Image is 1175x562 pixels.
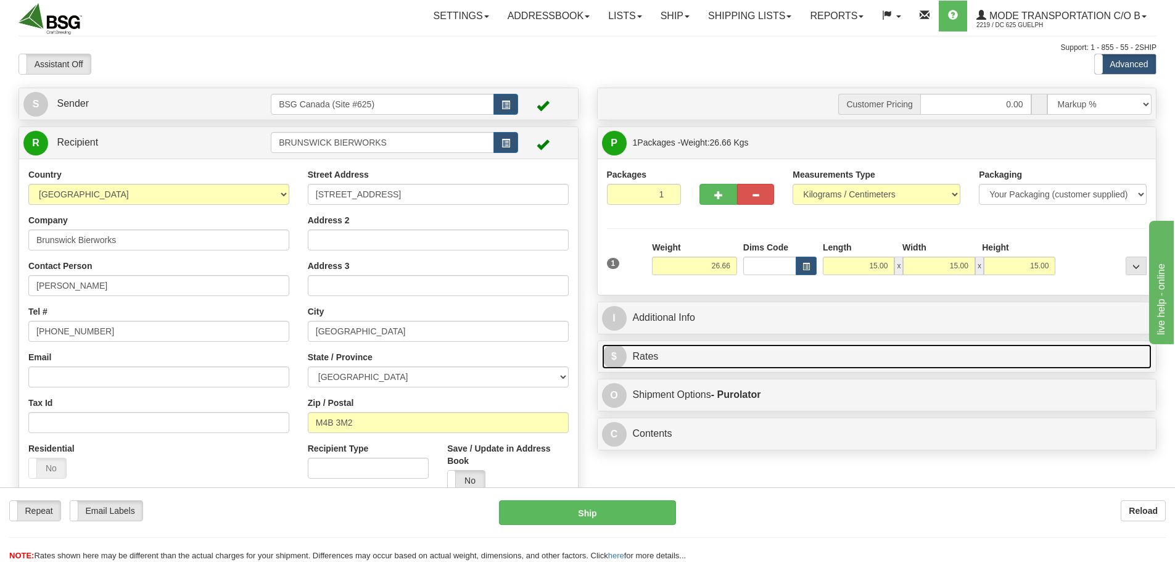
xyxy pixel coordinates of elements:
[70,501,142,521] label: Email Labels
[652,241,680,254] label: Weight
[9,551,34,560] span: NOTE:
[271,94,494,115] input: Sender Id
[308,260,350,272] label: Address 3
[28,214,68,226] label: Company
[607,168,647,181] label: Packages
[10,501,60,521] label: Repeat
[602,131,627,155] span: P
[823,241,852,254] label: Length
[902,241,926,254] label: Width
[498,1,600,31] a: Addressbook
[308,214,350,226] label: Address 2
[680,138,748,147] span: Weight:
[975,257,984,275] span: x
[801,1,873,31] a: Reports
[308,168,369,181] label: Street Address
[28,305,47,318] label: Tel #
[1126,257,1147,275] div: ...
[602,422,627,447] span: C
[711,389,761,400] strong: - Purolator
[448,471,485,490] label: No
[1129,506,1158,516] b: Reload
[1121,500,1166,521] button: Reload
[602,344,1152,370] a: $Rates
[979,168,1022,181] label: Packaging
[447,442,568,467] label: Save / Update in Address Book
[308,305,324,318] label: City
[976,19,1069,31] span: 2219 / DC 625 Guelph
[602,305,1152,331] a: IAdditional Info
[793,168,875,181] label: Measurements Type
[499,500,676,525] button: Ship
[308,351,373,363] label: State / Province
[602,421,1152,447] a: CContents
[23,130,244,155] a: R Recipient
[29,458,66,478] label: No
[734,138,749,147] span: Kgs
[894,257,903,275] span: x
[28,397,52,409] label: Tax Id
[838,94,920,115] span: Customer Pricing
[599,1,651,31] a: Lists
[19,3,82,35] img: logo2219.jpg
[28,442,75,455] label: Residential
[271,132,494,153] input: Recipient Id
[57,98,89,109] span: Sender
[19,43,1156,53] div: Support: 1 - 855 - 55 - 2SHIP
[28,260,92,272] label: Contact Person
[28,168,62,181] label: Country
[602,344,627,369] span: $
[633,130,749,155] span: Packages -
[602,382,1152,408] a: OShipment Options- Purolator
[602,306,627,331] span: I
[986,10,1140,21] span: Mode Transportation c/o B
[1147,218,1174,344] iframe: chat widget
[19,54,91,74] label: Assistant Off
[1095,54,1156,74] label: Advanced
[57,137,98,147] span: Recipient
[710,138,732,147] span: 26.66
[23,131,48,155] span: R
[308,397,354,409] label: Zip / Postal
[602,130,1152,155] a: P 1Packages -Weight:26.66 Kgs
[23,91,271,117] a: S Sender
[608,551,624,560] a: here
[424,1,498,31] a: Settings
[28,351,51,363] label: Email
[967,1,1156,31] a: Mode Transportation c/o B 2219 / DC 625 Guelph
[23,92,48,117] span: S
[308,442,369,455] label: Recipient Type
[308,184,569,205] input: Enter a location
[651,1,699,31] a: Ship
[743,241,788,254] label: Dims Code
[607,258,620,269] span: 1
[9,7,114,22] div: live help - online
[602,383,627,408] span: O
[699,1,801,31] a: Shipping lists
[982,241,1009,254] label: Height
[633,138,638,147] span: 1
